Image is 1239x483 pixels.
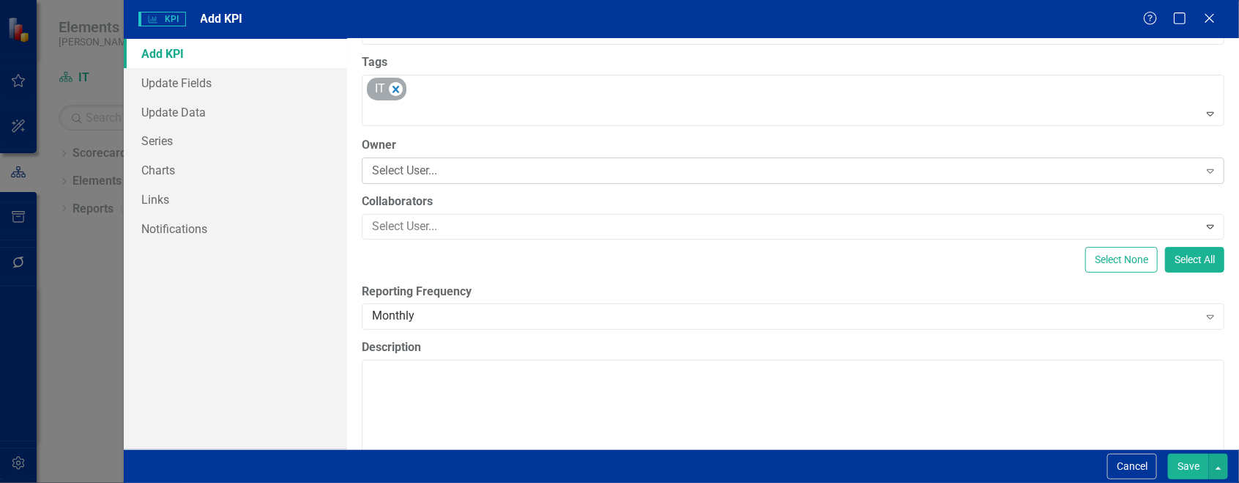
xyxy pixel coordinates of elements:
[1107,454,1157,479] button: Cancel
[389,82,403,96] div: Remove [object Object]
[375,81,385,95] span: IT
[124,68,347,97] a: Update Fields
[124,126,347,155] a: Series
[124,97,347,127] a: Update Data
[124,185,347,214] a: Links
[124,39,347,68] a: Add KPI
[1165,247,1224,273] button: Select All
[372,309,1199,325] div: Monthly
[138,12,185,26] span: KPI
[372,162,1199,179] div: Select User...
[362,193,1224,210] label: Collaborators
[362,137,1224,154] label: Owner
[362,54,1224,71] label: Tags
[1085,247,1158,273] button: Select None
[362,284,1224,301] label: Reporting Frequency
[362,339,1224,356] label: Description
[124,155,347,185] a: Charts
[124,214,347,243] a: Notifications
[1168,454,1209,479] button: Save
[201,12,243,26] span: Add KPI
